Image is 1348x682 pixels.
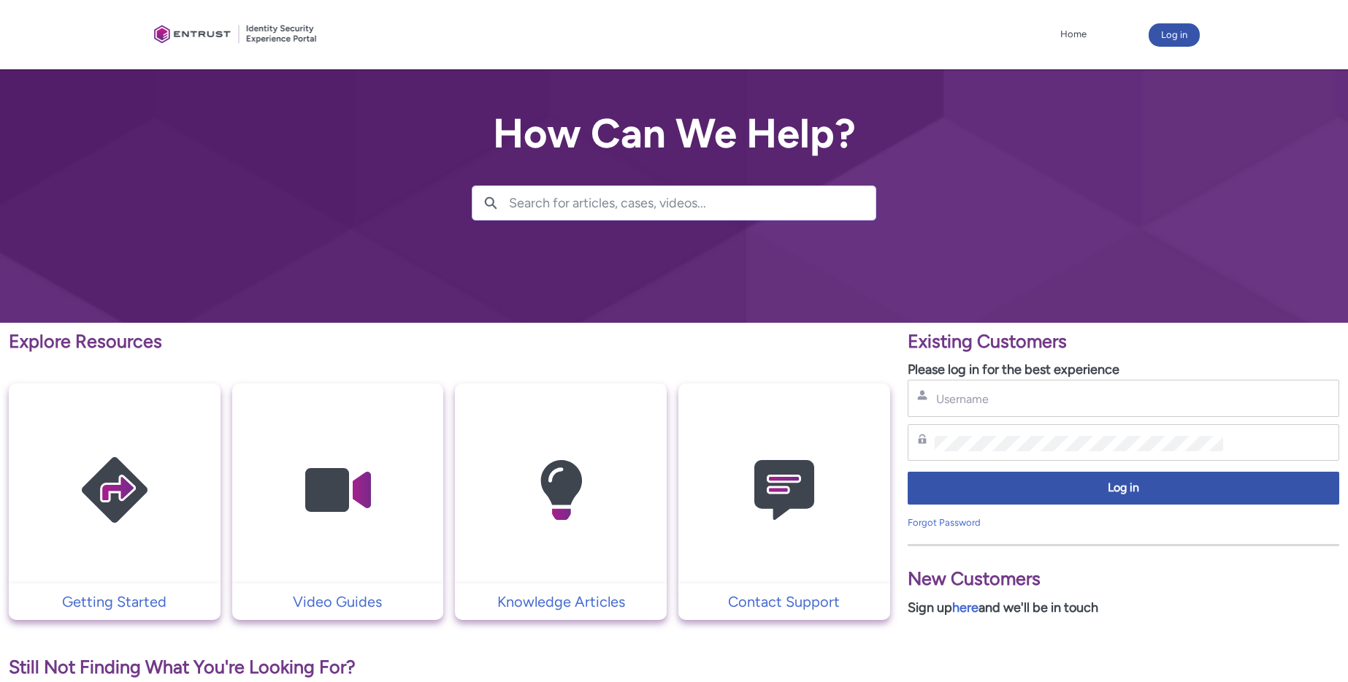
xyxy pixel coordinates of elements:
p: Please log in for the best experience [908,360,1339,380]
span: Log in [917,480,1330,497]
img: Contact Support [715,412,854,569]
p: New Customers [908,565,1339,593]
p: Existing Customers [908,328,1339,356]
input: Search for articles, cases, videos... [509,186,876,220]
button: Log in [1149,23,1200,47]
img: Knowledge Articles [491,412,630,569]
button: Log in [908,472,1339,505]
p: Explore Resources [9,328,890,356]
button: Search [472,186,509,220]
img: Getting Started [45,412,184,569]
h2: How Can We Help? [472,111,876,156]
a: Home [1057,23,1090,45]
img: Video Guides [268,412,407,569]
a: Forgot Password [908,517,981,528]
input: Username [935,391,1224,407]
